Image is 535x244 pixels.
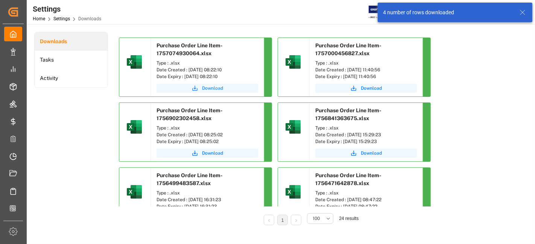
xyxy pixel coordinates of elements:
div: Date Expiry : [DATE] 16:31:23 [157,203,258,210]
div: Type : .xlsx [157,60,258,66]
div: Date Created : [DATE] 11:40:56 [315,66,417,73]
li: Next Page [291,215,301,225]
div: 4 number of rows downloaded [383,9,512,17]
li: Previous Page [264,215,274,225]
div: Date Created : [DATE] 08:22:10 [157,66,258,73]
div: Type : .xlsx [157,190,258,196]
span: Purchase Order Line Item-1757074930064.xlsx [157,42,223,56]
img: microsoft-excel-2019--v1.png [284,53,302,71]
a: 1 [281,218,284,223]
div: Settings [33,3,101,15]
span: 24 results [339,216,359,221]
span: Purchase Order Line Item-1756841363675.xlsx [315,107,381,121]
div: Date Created : [DATE] 16:31:23 [157,196,258,203]
a: Tasks [35,51,108,69]
div: Date Expiry : [DATE] 08:47:22 [315,203,417,210]
span: Download [202,150,223,157]
span: 100 [313,215,320,222]
span: Download [202,85,223,92]
div: Date Created : [DATE] 15:29:23 [315,131,417,138]
button: Download [315,149,417,158]
div: Type : .xlsx [315,125,417,131]
span: Purchase Order Line Item-1756471642878.xlsx [315,172,381,186]
img: microsoft-excel-2019--v1.png [125,183,143,201]
a: Downloads [35,32,108,51]
img: microsoft-excel-2019--v1.png [125,53,143,71]
span: Purchase Order Line Item-1756499483587.xlsx [157,172,223,186]
span: Download [361,85,382,92]
div: Type : .xlsx [315,190,417,196]
button: Download [315,84,417,93]
img: microsoft-excel-2019--v1.png [125,118,143,136]
img: microsoft-excel-2019--v1.png [284,183,302,201]
img: microsoft-excel-2019--v1.png [284,118,302,136]
div: Date Expiry : [DATE] 08:22:10 [157,73,258,80]
span: Purchase Order Line Item-1757000456827.xlsx [315,42,381,56]
button: open menu [307,213,333,224]
div: Date Expiry : [DATE] 11:40:56 [315,73,417,80]
a: Settings [53,16,70,21]
a: Home [33,16,45,21]
div: Date Expiry : [DATE] 08:25:02 [157,138,258,145]
button: Download [157,149,258,158]
img: Exertis%20JAM%20-%20Email%20Logo.jpg_1722504956.jpg [369,6,395,19]
li: 1 [277,215,288,225]
a: Activity [35,69,108,87]
span: Purchase Order Line Item-1756902302458.xlsx [157,107,223,121]
div: Date Created : [DATE] 08:25:02 [157,131,258,138]
div: Date Expiry : [DATE] 15:29:23 [315,138,417,145]
div: Date Created : [DATE] 08:47:22 [315,196,417,203]
button: Download [157,84,258,93]
div: Type : .xlsx [315,60,417,66]
div: Type : .xlsx [157,125,258,131]
span: Download [361,150,382,157]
